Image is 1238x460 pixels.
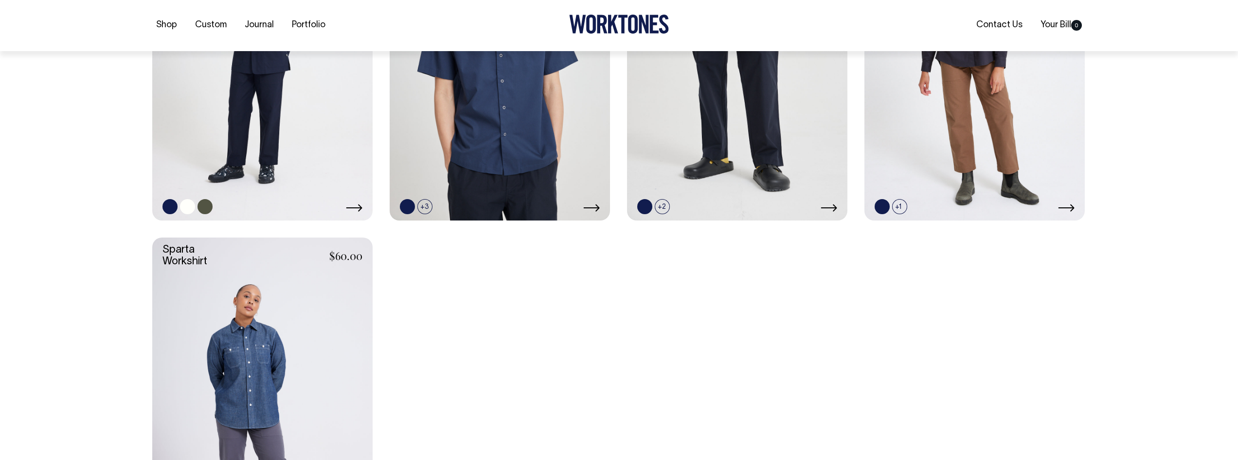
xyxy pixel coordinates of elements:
[972,17,1026,33] a: Contact Us
[288,18,329,34] a: Portfolio
[892,199,907,214] span: +1
[655,199,670,214] span: +2
[417,199,432,214] span: +3
[1037,17,1086,33] a: Your Bill0
[191,18,231,34] a: Custom
[152,18,181,34] a: Shop
[241,18,278,34] a: Journal
[1071,20,1082,31] span: 0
